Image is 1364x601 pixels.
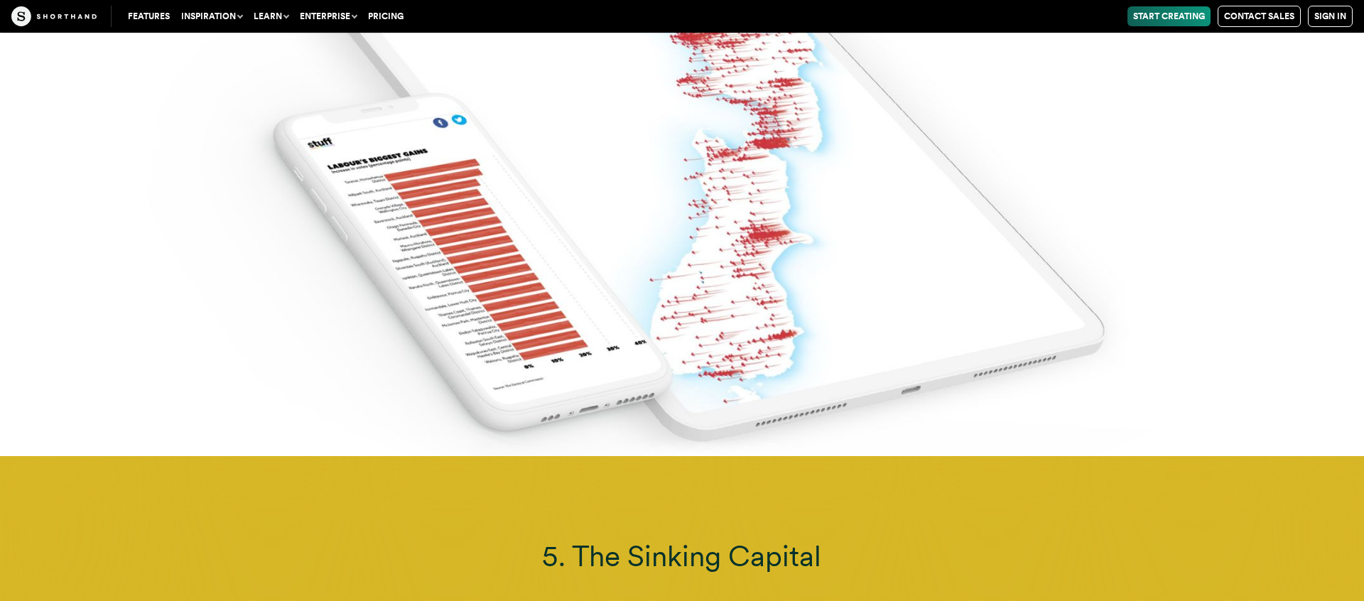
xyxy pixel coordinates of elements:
button: Learn [248,6,294,26]
a: Sign in [1308,6,1353,27]
span: 5. The Sinking Capital [542,538,821,573]
a: Pricing [362,6,409,26]
a: Contact Sales [1218,6,1301,27]
button: Inspiration [175,6,248,26]
button: Enterprise [294,6,362,26]
img: The Craft [11,6,97,26]
a: Features [122,6,175,26]
a: Start Creating [1127,6,1211,26]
